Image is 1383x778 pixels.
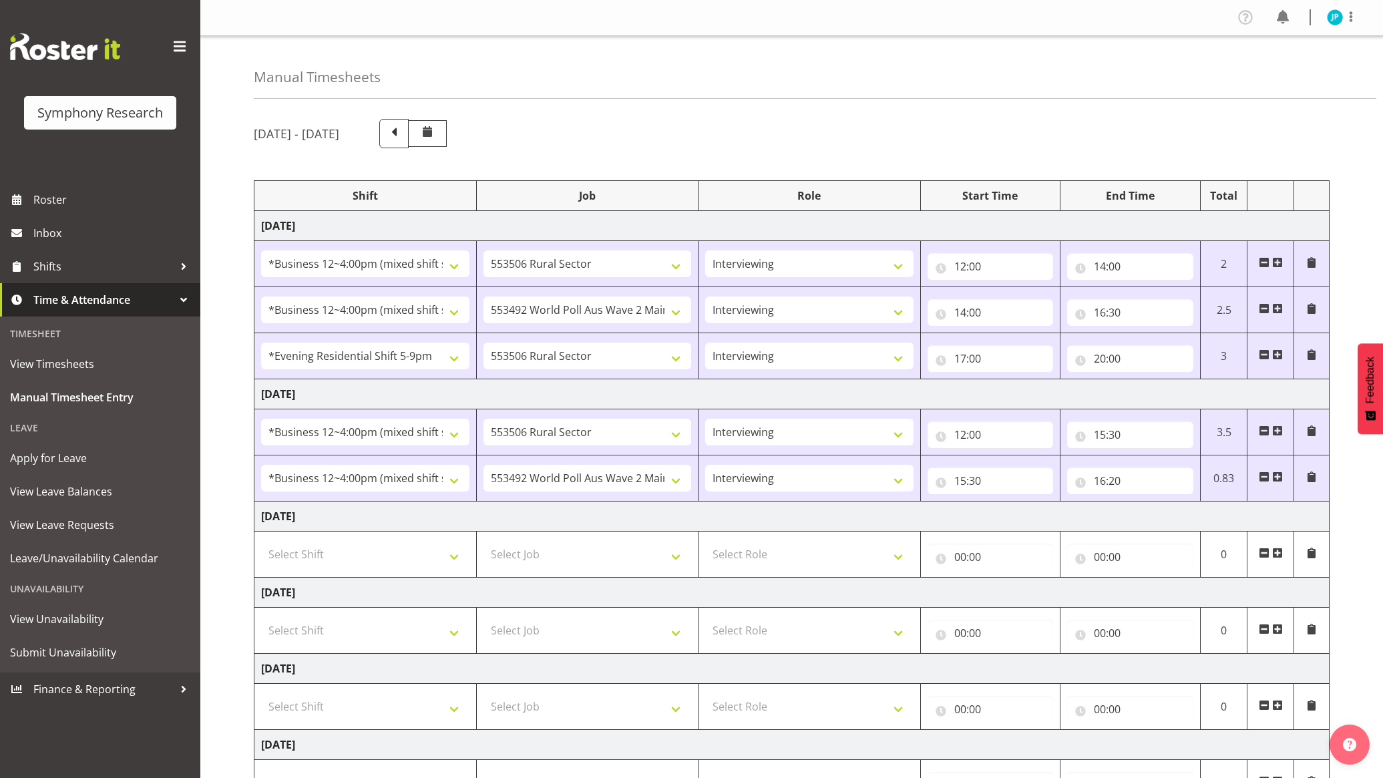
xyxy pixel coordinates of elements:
[10,515,190,535] span: View Leave Requests
[1201,287,1247,333] td: 2.5
[254,654,1330,684] td: [DATE]
[1207,188,1240,204] div: Total
[254,69,381,85] h4: Manual Timesheets
[254,126,339,141] h5: [DATE] - [DATE]
[33,190,194,210] span: Roster
[37,103,163,123] div: Symphony Research
[928,696,1054,723] input: Click to select...
[928,544,1054,570] input: Click to select...
[254,730,1330,760] td: [DATE]
[10,354,190,374] span: View Timesheets
[3,508,197,542] a: View Leave Requests
[1067,421,1193,448] input: Click to select...
[1201,684,1247,730] td: 0
[3,602,197,636] a: View Unavailability
[1067,544,1193,570] input: Click to select...
[1067,253,1193,280] input: Click to select...
[3,414,197,441] div: Leave
[1201,333,1247,379] td: 3
[3,347,197,381] a: View Timesheets
[928,421,1054,448] input: Click to select...
[1067,345,1193,372] input: Click to select...
[10,548,190,568] span: Leave/Unavailability Calendar
[33,290,174,310] span: Time & Attendance
[3,575,197,602] div: Unavailability
[3,475,197,508] a: View Leave Balances
[3,381,197,414] a: Manual Timesheet Entry
[1201,409,1247,455] td: 3.5
[928,620,1054,646] input: Click to select...
[1343,738,1356,751] img: help-xxl-2.png
[928,299,1054,326] input: Click to select...
[1201,241,1247,287] td: 2
[3,441,197,475] a: Apply for Leave
[1201,532,1247,578] td: 0
[254,379,1330,409] td: [DATE]
[928,345,1054,372] input: Click to select...
[10,609,190,629] span: View Unavailability
[254,502,1330,532] td: [DATE]
[10,33,120,60] img: Rosterit website logo
[3,636,197,669] a: Submit Unavailability
[1201,608,1247,654] td: 0
[1364,357,1376,403] span: Feedback
[33,679,174,699] span: Finance & Reporting
[10,448,190,468] span: Apply for Leave
[10,481,190,502] span: View Leave Balances
[3,320,197,347] div: Timesheet
[1067,188,1193,204] div: End Time
[1067,696,1193,723] input: Click to select...
[1067,299,1193,326] input: Click to select...
[928,467,1054,494] input: Click to select...
[33,223,194,243] span: Inbox
[254,211,1330,241] td: [DATE]
[928,188,1054,204] div: Start Time
[483,188,692,204] div: Job
[1327,9,1343,25] img: jake-pringle11873.jpg
[10,642,190,662] span: Submit Unavailability
[1358,343,1383,434] button: Feedback - Show survey
[10,387,190,407] span: Manual Timesheet Entry
[254,578,1330,608] td: [DATE]
[928,253,1054,280] input: Click to select...
[3,542,197,575] a: Leave/Unavailability Calendar
[1201,455,1247,502] td: 0.83
[33,256,174,276] span: Shifts
[261,188,469,204] div: Shift
[1067,467,1193,494] input: Click to select...
[1067,620,1193,646] input: Click to select...
[705,188,914,204] div: Role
